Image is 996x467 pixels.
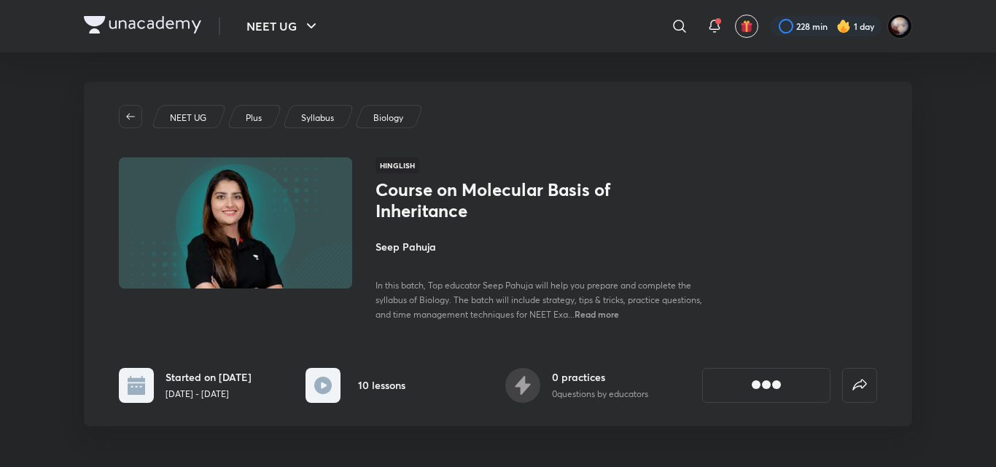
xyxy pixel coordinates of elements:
button: NEET UG [238,12,329,41]
p: [DATE] - [DATE] [166,388,252,401]
img: Company Logo [84,16,201,34]
a: Plus [244,111,265,125]
a: Company Logo [84,16,201,37]
p: Syllabus [301,111,334,125]
img: Thumbnail [117,156,354,290]
button: avatar [735,15,758,38]
a: Syllabus [299,111,337,125]
p: NEET UG [170,111,206,125]
button: [object Object] [702,368,830,403]
img: Swarit [887,14,912,39]
button: false [842,368,877,403]
p: Plus [246,111,262,125]
span: In this batch, Top educator Seep Pahuja will help you prepare and complete the syllabus of Biolog... [376,280,702,320]
h6: Started on [DATE] [166,369,252,385]
h4: Seep Pahuja [376,239,702,254]
h1: Course on Molecular Basis of Inheritance [376,179,614,221]
a: Biology [371,111,406,125]
span: Hinglish [376,157,419,173]
h6: 10 lessons [358,377,405,393]
span: Read more [575,308,619,320]
h6: 0 practices [552,369,648,385]
img: avatar [740,20,753,33]
p: Biology [373,111,403,125]
img: streak [836,19,851,34]
a: NEET UG [168,111,209,125]
p: 0 questions by educators [552,388,648,401]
